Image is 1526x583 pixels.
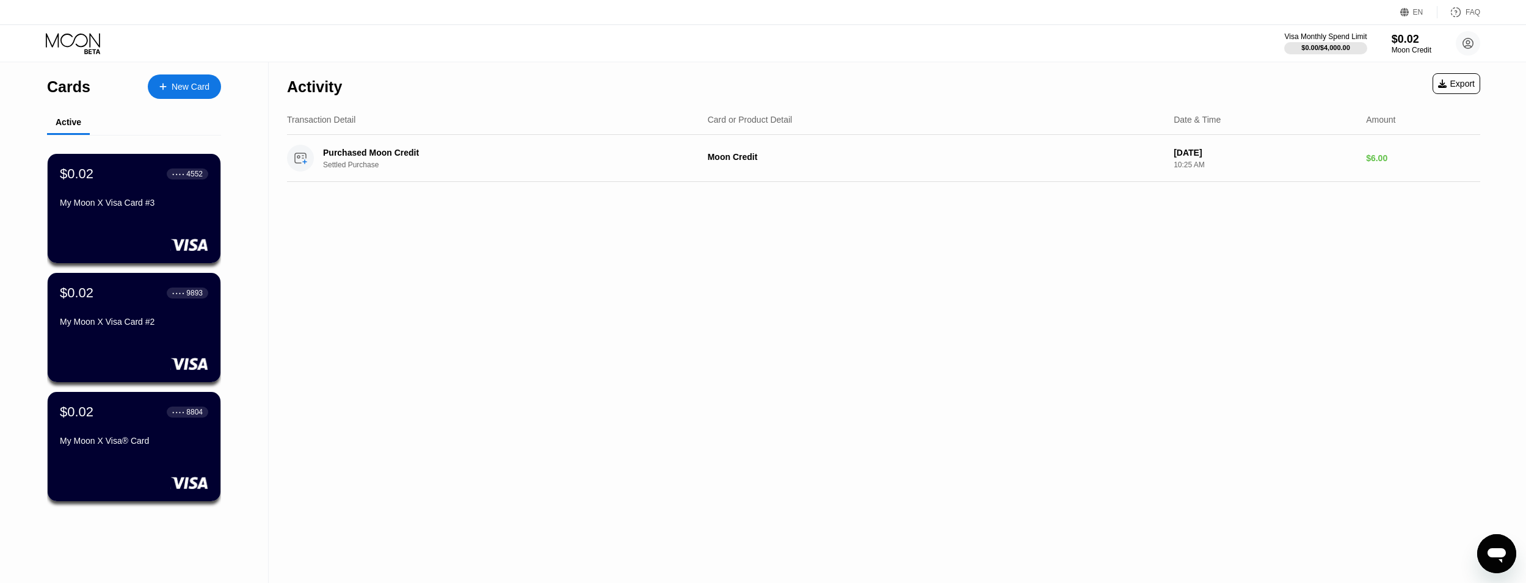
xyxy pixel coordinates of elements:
div: Card or Product Detail [708,115,793,125]
div: $0.02● ● ● ●4552My Moon X Visa Card #3 [48,154,220,263]
div: Transaction Detail [287,115,355,125]
div: Purchased Moon CreditSettled PurchaseMoon Credit[DATE]10:25 AM$6.00 [287,135,1480,182]
div: $0.02Moon Credit [1392,33,1431,54]
div: My Moon X Visa Card #2 [60,317,208,327]
div: Active [56,117,81,127]
div: ● ● ● ● [172,172,184,176]
div: ● ● ● ● [172,410,184,414]
div: $0.02 [60,404,93,420]
div: Activity [287,78,342,96]
div: New Card [148,74,221,99]
div: Visa Monthly Spend Limit [1284,32,1367,41]
div: Visa Monthly Spend Limit$0.00/$4,000.00 [1284,32,1367,54]
div: Date & Time [1174,115,1221,125]
div: 8804 [186,408,203,416]
div: $6.00 [1366,153,1480,163]
div: Export [1433,73,1480,94]
div: Cards [47,78,90,96]
div: Settled Purchase [323,161,692,169]
div: EN [1413,8,1423,16]
div: 9893 [186,289,203,297]
div: FAQ [1466,8,1480,16]
div: Moon Credit [1392,46,1431,54]
div: Purchased Moon Credit [323,148,667,158]
div: $0.02 [60,166,93,182]
div: [DATE] [1174,148,1356,158]
div: Export [1438,79,1475,89]
div: My Moon X Visa® Card [60,436,208,446]
div: FAQ [1437,6,1480,18]
div: $0.02● ● ● ●8804My Moon X Visa® Card [48,392,220,501]
div: 10:25 AM [1174,161,1356,169]
div: EN [1400,6,1437,18]
div: $0.02● ● ● ●9893My Moon X Visa Card #2 [48,273,220,382]
div: Amount [1366,115,1395,125]
div: My Moon X Visa Card #3 [60,198,208,208]
div: $0.00 / $4,000.00 [1301,44,1350,51]
iframe: Nút để khởi chạy cửa sổ nhắn tin [1477,534,1516,573]
div: Moon Credit [708,152,1164,162]
div: 4552 [186,170,203,178]
div: $0.02 [1392,33,1431,46]
div: New Card [172,82,209,92]
div: ● ● ● ● [172,291,184,295]
div: $0.02 [60,285,93,301]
